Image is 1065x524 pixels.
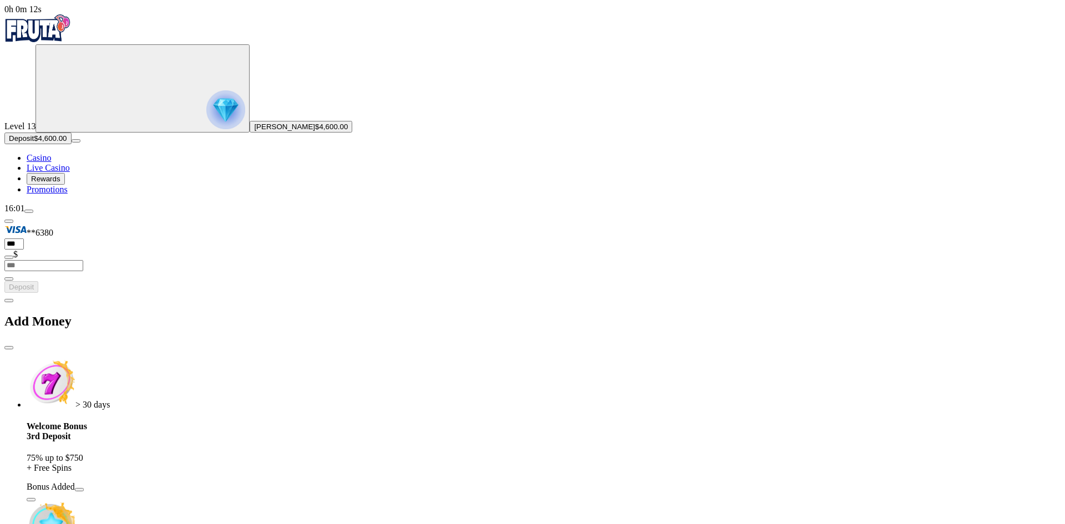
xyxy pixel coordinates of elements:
span: [PERSON_NAME] [254,123,315,131]
span: $4,600.00 [34,134,67,143]
p: 75% up to $750 + Free Spins [27,453,1061,473]
button: [PERSON_NAME]$4,600.00 [250,121,352,133]
span: Rewards [31,175,60,183]
span: Level 13 [4,121,35,131]
span: $ [13,250,18,259]
button: Hide quick deposit form [4,220,13,223]
button: chevron-left icon [4,299,13,302]
button: Depositplus icon$4,600.00 [4,133,72,144]
img: Visa [4,223,27,236]
button: Rewards [27,173,65,185]
span: countdown [75,400,110,409]
button: menu [72,139,80,143]
button: info [27,498,35,501]
a: Fruta [4,34,71,44]
img: reward progress [206,90,245,129]
span: Deposit [9,283,34,291]
span: user session time [4,4,42,14]
button: eye icon [4,277,13,281]
img: Fruta [4,14,71,42]
img: Welcome bonus icon [27,359,75,408]
label: Bonus Added [27,482,75,491]
button: Deposit [4,281,38,293]
a: Promotions [27,185,68,194]
button: menu [24,210,33,213]
button: eye icon [4,256,13,259]
nav: Main menu [4,153,1061,195]
span: 16:01 [4,204,24,213]
h2: Add Money [4,314,1061,329]
a: Live Casino [27,163,70,172]
button: reward progress [35,44,250,133]
nav: Primary [4,14,1061,195]
h4: Welcome Bonus 3rd Deposit [27,421,1061,441]
span: $4,600.00 [315,123,348,131]
a: Casino [27,153,51,162]
span: Deposit [9,134,34,143]
button: close [4,346,13,349]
